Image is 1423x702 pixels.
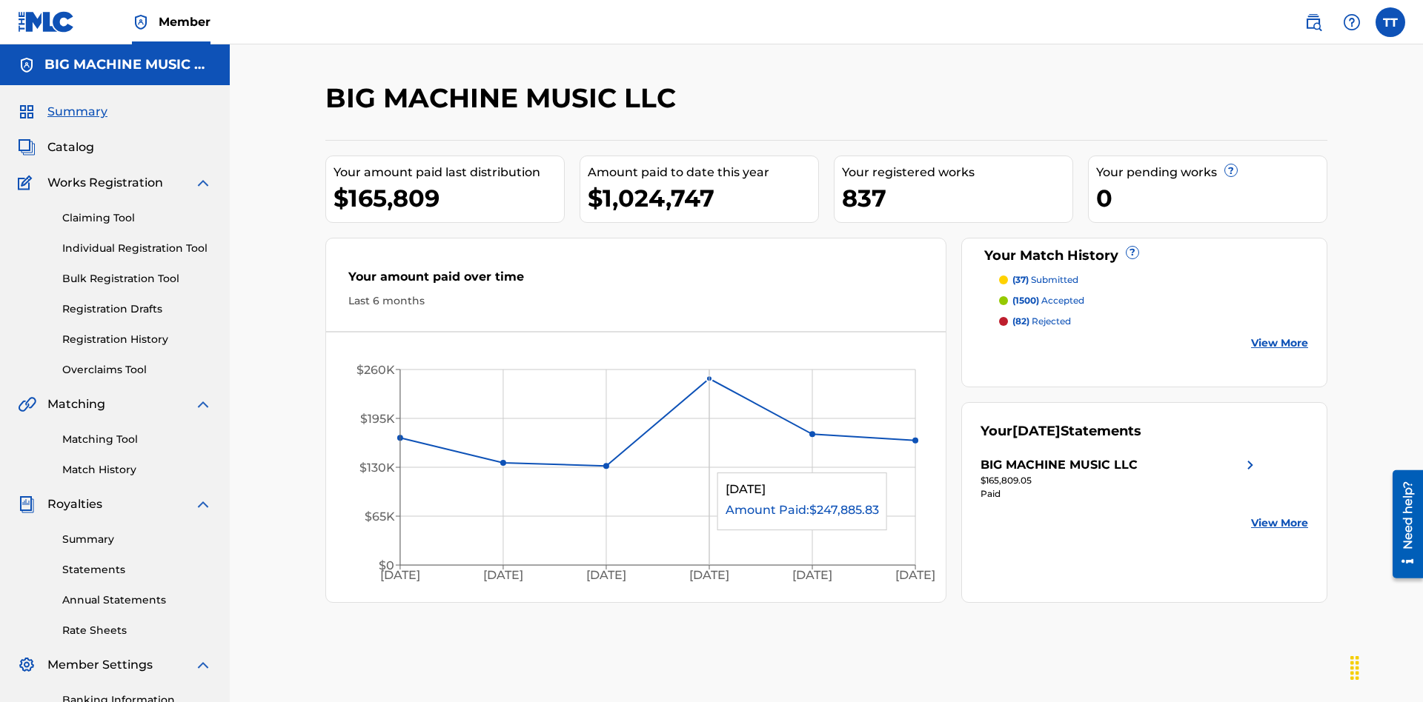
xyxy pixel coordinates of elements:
[62,623,212,638] a: Rate Sheets
[334,164,564,181] div: Your amount paid last distribution
[586,569,626,583] tspan: [DATE]
[47,656,153,674] span: Member Settings
[1012,274,1029,285] span: (37)
[62,562,212,578] a: Statements
[62,592,212,608] a: Annual Statements
[981,456,1259,501] a: BIG MACHINE MUSIC LLCright chevron icon$165,809.05Paid
[18,56,36,74] img: Accounts
[47,174,163,192] span: Works Registration
[62,241,212,256] a: Individual Registration Tool
[325,81,683,115] h2: BIG MACHINE MUSIC LLC
[1012,315,1071,328] p: rejected
[47,395,105,413] span: Matching
[194,656,212,674] img: expand
[18,103,107,121] a: SummarySummary
[1381,464,1423,586] iframe: Resource Center
[62,271,212,287] a: Bulk Registration Tool
[18,138,94,156] a: CatalogCatalog
[360,412,395,426] tspan: $195K
[588,181,818,215] div: $1,024,747
[334,181,564,215] div: $165,809
[1343,13,1361,31] img: help
[999,294,1309,307] a: (1500) accepted
[1241,456,1259,474] img: right chevron icon
[1337,7,1367,37] div: Help
[47,138,94,156] span: Catalog
[1343,646,1367,690] div: Drag
[380,569,420,583] tspan: [DATE]
[1251,335,1308,351] a: View More
[18,174,37,192] img: Works Registration
[842,181,1072,215] div: 837
[483,569,523,583] tspan: [DATE]
[981,487,1259,501] div: Paid
[194,174,212,192] img: expand
[1304,13,1322,31] img: search
[365,509,395,524] tspan: $65K
[62,432,212,447] a: Matching Tool
[999,315,1309,328] a: (82) rejected
[792,569,832,583] tspan: [DATE]
[44,56,212,73] h5: BIG MACHINE MUSIC LLC
[348,268,923,293] div: Your amount paid over time
[1349,631,1423,702] iframe: Chat Widget
[999,273,1309,287] a: (37) submitted
[18,138,36,156] img: Catalog
[62,532,212,547] a: Summary
[18,103,36,121] img: Summary
[981,474,1259,487] div: $165,809.05
[356,363,395,377] tspan: $260K
[18,395,36,413] img: Matching
[981,246,1309,266] div: Your Match History
[18,656,36,674] img: Member Settings
[62,362,212,378] a: Overclaims Tool
[1376,7,1405,37] div: User Menu
[18,495,36,513] img: Royalties
[588,164,818,181] div: Amount paid to date this year
[981,456,1138,474] div: BIG MACHINE MUSIC LLC
[1096,181,1327,215] div: 0
[1012,294,1084,307] p: accepted
[159,13,210,30] span: Member
[62,301,212,317] a: Registration Drafts
[689,569,729,583] tspan: [DATE]
[18,11,75,33] img: MLC Logo
[1225,164,1237,176] span: ?
[1012,315,1029,327] span: (82)
[47,103,107,121] span: Summary
[194,495,212,513] img: expand
[132,13,150,31] img: Top Rightsholder
[1012,295,1039,306] span: (1500)
[896,569,936,583] tspan: [DATE]
[62,462,212,478] a: Match History
[348,293,923,309] div: Last 6 months
[842,164,1072,181] div: Your registered works
[1012,273,1078,287] p: submitted
[1298,7,1328,37] a: Public Search
[1127,247,1138,258] span: ?
[47,495,102,513] span: Royalties
[1251,515,1308,531] a: View More
[1012,423,1061,439] span: [DATE]
[359,461,395,475] tspan: $130K
[1096,164,1327,181] div: Your pending works
[62,210,212,226] a: Claiming Tool
[62,332,212,347] a: Registration History
[981,421,1141,441] div: Your Statements
[194,395,212,413] img: expand
[379,558,394,572] tspan: $0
